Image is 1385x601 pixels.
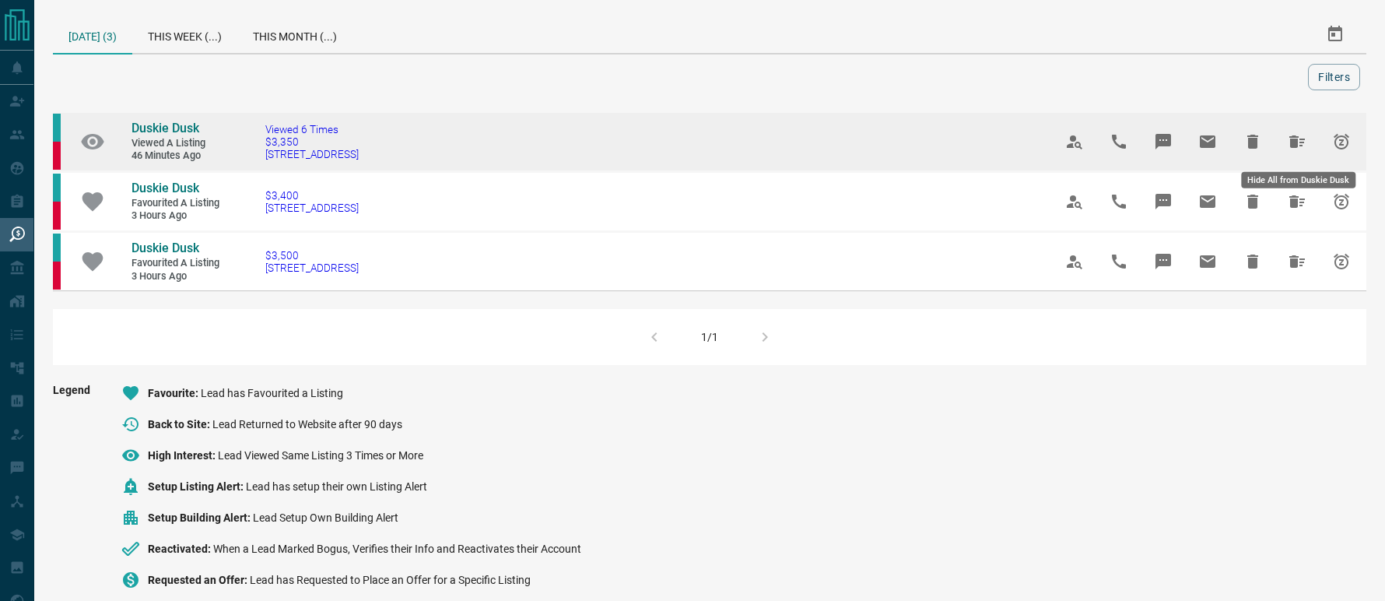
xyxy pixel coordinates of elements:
[148,387,201,399] span: Favourite
[131,181,199,195] span: Duskie Dusk
[131,241,225,257] a: Duskie Dusk
[1278,243,1316,280] span: Hide All from Duskie Dusk
[265,249,359,262] span: $3,500
[131,241,199,255] span: Duskie Dusk
[1056,123,1093,160] span: View Profile
[1308,64,1360,90] button: Filters
[1234,123,1271,160] span: Hide
[1278,123,1316,160] span: Hide All from Duskie Dusk
[1100,243,1138,280] span: Call
[1189,123,1226,160] span: Email
[148,543,213,555] span: Reactivated
[131,257,225,270] span: Favourited a Listing
[265,148,359,160] span: [STREET_ADDRESS]
[131,149,225,163] span: 46 minutes ago
[213,543,581,555] span: When a Lead Marked Bogus, Verifies their Info and Reactivates their Account
[218,449,423,462] span: Lead Viewed Same Listing 3 Times or More
[265,189,359,214] a: $3,400[STREET_ADDRESS]
[148,449,218,462] span: High Interest
[131,209,225,223] span: 3 hours ago
[1056,243,1093,280] span: View Profile
[265,123,359,160] a: Viewed 6 Times$3,350[STREET_ADDRESS]
[1323,123,1360,160] span: Snooze
[148,480,246,493] span: Setup Listing Alert
[246,480,427,493] span: Lead has setup their own Listing Alert
[265,123,359,135] span: Viewed 6 Times
[265,189,359,202] span: $3,400
[1145,243,1182,280] span: Message
[701,331,718,343] div: 1/1
[265,135,359,148] span: $3,350
[265,262,359,274] span: [STREET_ADDRESS]
[1234,243,1271,280] span: Hide
[201,387,343,399] span: Lead has Favourited a Listing
[1145,183,1182,220] span: Message
[1241,172,1355,188] div: Hide All from Duskie Dusk
[53,202,61,230] div: property.ca
[53,142,61,170] div: property.ca
[53,262,61,290] div: property.ca
[1189,183,1226,220] span: Email
[1100,183,1138,220] span: Call
[53,174,61,202] div: condos.ca
[131,137,225,150] span: Viewed a Listing
[265,202,359,214] span: [STREET_ADDRESS]
[250,574,531,586] span: Lead has Requested to Place an Offer for a Specific Listing
[265,249,359,274] a: $3,500[STREET_ADDRESS]
[1056,183,1093,220] span: View Profile
[1317,16,1354,53] button: Select Date Range
[237,16,352,53] div: This Month (...)
[1100,123,1138,160] span: Call
[131,121,225,137] a: Duskie Dusk
[1278,183,1316,220] span: Hide All from Duskie Dusk
[212,418,402,431] span: Lead Returned to Website after 90 days
[1323,243,1360,280] span: Snooze
[148,511,253,524] span: Setup Building Alert
[148,574,250,586] span: Requested an Offer
[148,418,212,431] span: Back to Site
[1323,183,1360,220] span: Snooze
[132,16,237,53] div: This Week (...)
[53,16,132,54] div: [DATE] (3)
[53,114,61,142] div: condos.ca
[1145,123,1182,160] span: Message
[1189,243,1226,280] span: Email
[131,270,225,283] span: 3 hours ago
[53,234,61,262] div: condos.ca
[131,121,199,135] span: Duskie Dusk
[131,197,225,210] span: Favourited a Listing
[1234,183,1271,220] span: Hide
[253,511,398,524] span: Lead Setup Own Building Alert
[131,181,225,197] a: Duskie Dusk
